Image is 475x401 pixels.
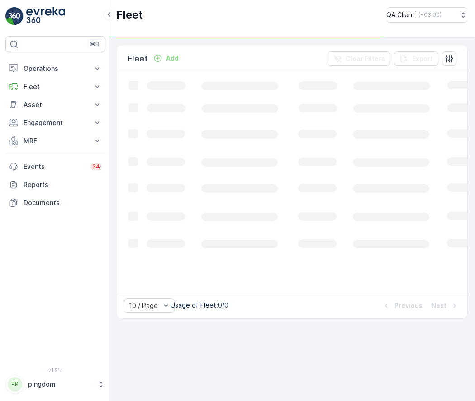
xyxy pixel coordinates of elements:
[24,100,87,109] p: Asset
[346,54,385,63] p: Clear Filters
[24,198,102,207] p: Documents
[90,41,99,48] p: ⌘B
[24,82,87,91] p: Fleet
[5,78,105,96] button: Fleet
[394,51,438,66] button: Export
[5,132,105,150] button: MRF
[5,114,105,132] button: Engagement
[5,375,105,394] button: PPpingdom
[5,60,105,78] button: Operations
[432,301,446,310] p: Next
[24,118,87,127] p: Engagement
[431,300,460,311] button: Next
[171,301,228,310] p: Usage of Fleet : 0/0
[381,300,423,311] button: Previous
[24,136,87,145] p: MRF
[412,54,433,63] p: Export
[5,158,105,176] a: Events34
[24,180,102,189] p: Reports
[5,96,105,114] button: Asset
[8,377,22,392] div: PP
[386,7,468,23] button: QA Client(+03:00)
[24,64,87,73] p: Operations
[26,7,65,25] img: logo_light-DOdMpM7g.png
[24,162,85,171] p: Events
[394,301,423,310] p: Previous
[418,11,442,19] p: ( +03:00 )
[92,163,100,170] p: 34
[328,51,390,66] button: Clear Filters
[5,176,105,194] a: Reports
[5,7,24,25] img: logo
[28,380,93,389] p: pingdom
[116,8,143,22] p: Fleet
[150,53,182,64] button: Add
[5,194,105,212] a: Documents
[128,52,148,65] p: Fleet
[386,10,415,19] p: QA Client
[5,368,105,373] span: v 1.51.1
[166,54,179,63] p: Add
